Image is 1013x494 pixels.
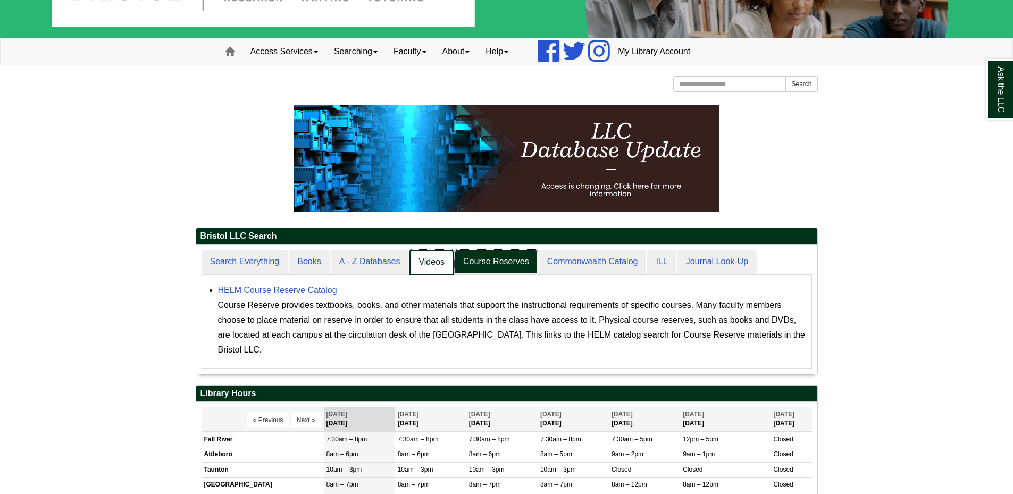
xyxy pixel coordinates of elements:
[202,477,324,492] td: [GEOGRAPHIC_DATA]
[326,38,386,65] a: Searching
[683,466,702,473] span: Closed
[398,450,430,458] span: 8am – 6pm
[326,481,358,488] span: 8am – 7pm
[466,407,538,431] th: [DATE]
[773,481,793,488] span: Closed
[291,412,321,428] button: Next »
[540,436,581,443] span: 7:30am – 8pm
[469,481,501,488] span: 8am – 7pm
[539,250,647,274] a: Commonwealth Catalog
[540,481,572,488] span: 8am – 7pm
[196,386,817,402] h2: Library Hours
[455,250,538,274] a: Course Reserves
[398,411,419,418] span: [DATE]
[773,411,794,418] span: [DATE]
[478,38,516,65] a: Help
[680,407,771,431] th: [DATE]
[398,466,433,473] span: 10am – 3pm
[294,105,719,212] img: HTML tutorial
[647,250,676,274] a: ILL
[612,466,631,473] span: Closed
[469,466,505,473] span: 10am – 3pm
[469,411,490,418] span: [DATE]
[202,462,324,477] td: Taunton
[218,286,337,295] a: HELM Course Reserve Catalog
[771,407,811,431] th: [DATE]
[398,481,430,488] span: 8am – 7pm
[683,481,718,488] span: 8am – 12pm
[326,436,367,443] span: 7:30am – 8pm
[683,411,704,418] span: [DATE]
[469,450,501,458] span: 8am – 6pm
[326,411,348,418] span: [DATE]
[610,38,698,65] a: My Library Account
[331,250,409,274] a: A - Z Databases
[785,76,817,92] button: Search
[469,436,510,443] span: 7:30am – 8pm
[218,298,806,357] div: Course Reserve provides textbooks, books, and other materials that support the instructional requ...
[612,450,643,458] span: 9am – 2pm
[202,447,324,462] td: Attleboro
[683,450,715,458] span: 9am – 1pm
[409,250,454,275] a: Videos
[612,411,633,418] span: [DATE]
[326,450,358,458] span: 8am – 6pm
[612,436,652,443] span: 7:30am – 5pm
[242,38,326,65] a: Access Services
[677,250,757,274] a: Journal Look-Up
[609,407,680,431] th: [DATE]
[247,412,289,428] button: « Previous
[683,436,718,443] span: 12pm – 5pm
[773,436,793,443] span: Closed
[612,481,647,488] span: 8am – 12pm
[386,38,434,65] a: Faculty
[289,250,329,274] a: Books
[540,450,572,458] span: 8am – 5pm
[538,407,609,431] th: [DATE]
[540,466,576,473] span: 10am – 3pm
[326,466,362,473] span: 10am – 3pm
[196,228,817,245] h2: Bristol LLC Search
[434,38,478,65] a: About
[202,432,324,447] td: Fall River
[773,466,793,473] span: Closed
[202,250,288,274] a: Search Everything
[773,450,793,458] span: Closed
[324,407,395,431] th: [DATE]
[395,407,466,431] th: [DATE]
[398,436,439,443] span: 7:30am – 8pm
[540,411,562,418] span: [DATE]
